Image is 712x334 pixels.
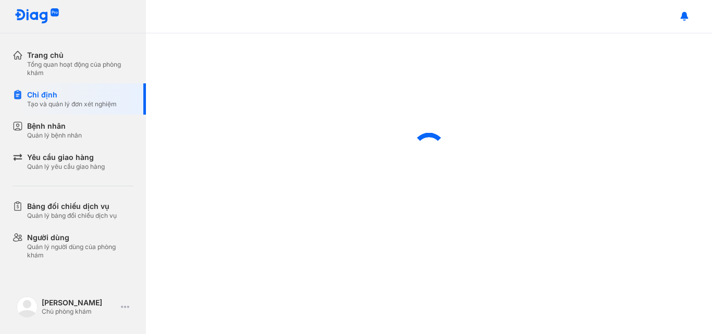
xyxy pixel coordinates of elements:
div: Chủ phòng khám [42,307,117,316]
img: logo [15,8,59,24]
div: Quản lý bệnh nhân [27,131,82,140]
div: Bệnh nhân [27,121,82,131]
div: Quản lý yêu cầu giao hàng [27,163,105,171]
div: Tạo và quản lý đơn xét nghiệm [27,100,117,108]
div: Bảng đối chiếu dịch vụ [27,201,117,212]
div: Yêu cầu giao hàng [27,152,105,163]
div: [PERSON_NAME] [42,298,117,307]
div: Trang chủ [27,50,133,60]
div: Tổng quan hoạt động của phòng khám [27,60,133,77]
img: logo [17,296,38,317]
div: Người dùng [27,232,133,243]
div: Quản lý người dùng của phòng khám [27,243,133,259]
div: Quản lý bảng đối chiếu dịch vụ [27,212,117,220]
div: Chỉ định [27,90,117,100]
